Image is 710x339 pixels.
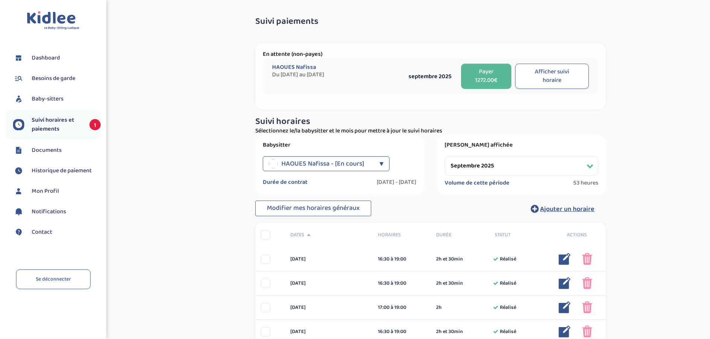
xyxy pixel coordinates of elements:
[263,179,307,186] label: Durée de contrat
[559,326,571,338] img: modifier_bleu.png
[13,93,101,105] a: Baby-sitters
[32,116,82,134] span: Suivi horaires et paiements
[520,201,606,217] button: Ajouter un horaire
[13,145,101,156] a: Documents
[13,165,101,176] a: Historique de paiement
[489,231,548,239] div: Statut
[32,54,60,63] span: Dashboard
[13,165,24,176] img: suivihoraire.svg
[267,203,360,213] span: Modifier mes horaires généraux
[13,119,24,130] img: suivihoraire.svg
[285,231,372,239] div: Dates
[377,179,416,186] label: [DATE] - [DATE]
[255,117,606,127] h3: Suivi horaires
[559,301,571,313] img: modifier_bleu.png
[378,231,425,239] span: Horaires
[285,328,372,336] div: [DATE]
[32,95,63,103] span: Baby-sitters
[500,279,516,287] span: Réalisé
[582,277,592,289] img: poubelle_rose.png
[32,146,61,155] span: Documents
[32,166,92,175] span: Historique de paiement
[13,206,24,217] img: notification.svg
[32,74,75,83] span: Besoins de garde
[13,227,101,238] a: Contact
[255,127,606,135] p: Sélectionnez le/la babysitter et le mois pour mettre à jour le suivi horaires
[378,279,425,287] div: 16:30 à 19:00
[378,328,425,336] div: 16:30 à 19:00
[263,51,598,58] p: En attente (non-payes)
[540,204,594,214] span: Ajouter un horaire
[32,228,52,237] span: Contact
[378,304,425,311] div: 17:00 à 19:00
[500,304,516,311] span: Réalisé
[436,304,442,311] span: 2h
[548,231,606,239] div: Actions
[13,186,101,197] a: Mon Profil
[285,255,372,263] div: [DATE]
[16,269,91,289] a: Se déconnecter
[559,253,571,265] img: modifier_bleu.png
[582,301,592,313] img: poubelle_rose.png
[27,11,79,30] img: logo.svg
[13,73,101,84] a: Besoins de garde
[430,231,489,239] div: Durée
[582,326,592,338] img: poubelle_rose.png
[255,17,318,26] span: Suivi paiements
[13,186,24,197] img: profil.svg
[285,304,372,311] div: [DATE]
[559,277,571,289] img: modifier_bleu.png
[445,141,598,149] label: [PERSON_NAME] affichée
[500,255,516,263] span: Réalisé
[436,255,463,263] span: 2h et 30min
[272,71,403,79] span: Du [DATE] au [DATE]
[263,141,416,149] label: Babysitter
[32,207,66,216] span: Notifications
[13,116,101,134] a: Suivi horaires et paiements 1
[13,52,24,64] img: dashboard.svg
[89,119,101,130] span: 1
[436,279,463,287] span: 2h et 30min
[13,93,24,105] img: babysitters.svg
[13,73,24,84] img: besoin.svg
[13,206,101,217] a: Notifications
[582,253,592,265] img: poubelle_rose.png
[281,156,364,171] span: HAOUES Nafissa - [En cours]
[379,156,384,171] div: ▼
[255,201,371,216] button: Modifier mes horaires généraux
[573,179,598,187] span: 53 heures
[500,328,516,336] span: Réalisé
[32,187,59,196] span: Mon Profil
[445,179,509,187] label: Volume de cette période
[436,328,463,336] span: 2h et 30min
[515,64,589,89] button: Afficher suivi horaire
[13,145,24,156] img: documents.svg
[13,52,101,64] a: Dashboard
[403,72,457,81] div: septembre 2025
[378,255,425,263] div: 16:30 à 19:00
[272,64,316,71] span: HAOUES Nafissa
[13,227,24,238] img: contact.svg
[285,279,372,287] div: [DATE]
[461,64,511,89] button: Payer 1272.00€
